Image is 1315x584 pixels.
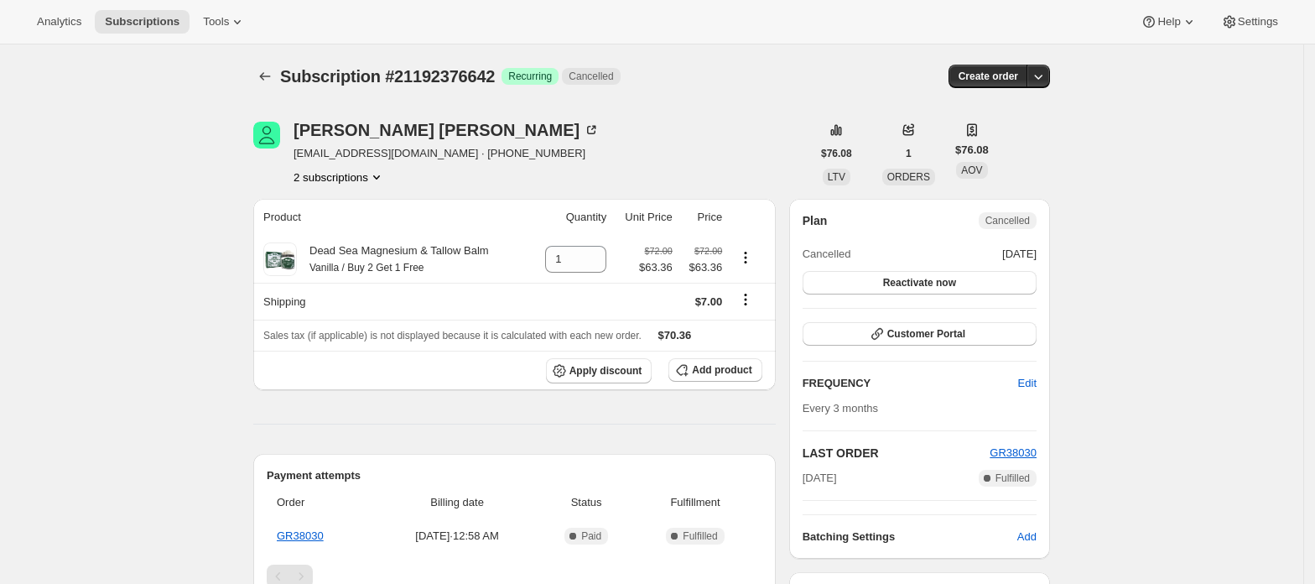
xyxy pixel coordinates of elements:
span: Fulfillment [638,494,751,511]
button: Shipping actions [732,290,759,309]
span: Add [1017,529,1037,545]
span: 1 [906,147,912,160]
span: Recurring [508,70,552,83]
span: ORDERS [887,171,930,183]
h2: LAST ORDER [803,445,990,461]
span: $70.36 [658,329,692,342]
span: Geraldine Fredrickson [253,122,280,149]
span: Reactivate now [883,276,956,289]
span: Settings [1238,15,1278,29]
th: Product [253,199,529,236]
button: Product actions [294,169,385,185]
div: Dead Sea Magnesium & Tallow Balm [297,242,489,276]
span: Add product [692,363,751,377]
span: Subscriptions [105,15,179,29]
button: 1 [896,142,922,165]
span: Status [544,494,628,511]
span: $7.00 [695,295,723,308]
button: Tools [193,10,256,34]
button: Edit [1008,370,1047,397]
span: LTV [828,171,845,183]
th: Price [678,199,727,236]
button: Subscriptions [95,10,190,34]
span: Edit [1018,375,1037,392]
img: product img [263,242,297,276]
span: Cancelled [803,246,851,263]
button: Settings [1211,10,1288,34]
span: Tools [203,15,229,29]
span: [DATE] [803,470,837,487]
th: Quantity [529,199,611,236]
span: $63.36 [683,259,722,276]
span: Fulfilled [995,472,1030,485]
button: Product actions [732,248,759,267]
h2: FREQUENCY [803,375,1018,392]
h2: Payment attempts [267,467,762,484]
button: GR38030 [990,445,1037,461]
span: [DATE] [1002,246,1037,263]
button: Add [1007,524,1047,550]
button: Create order [949,65,1028,88]
span: [DATE] · 12:58 AM [380,528,534,545]
span: Help [1157,15,1180,29]
span: Every 3 months [803,402,878,415]
th: Order [267,484,375,521]
span: $63.36 [639,259,673,276]
span: AOV [961,164,982,176]
small: Vanilla / Buy 2 Get 1 Free [309,262,424,274]
span: Fulfilled [683,529,717,543]
span: Cancelled [985,214,1030,227]
span: $76.08 [821,147,852,160]
small: $72.00 [645,246,673,256]
a: GR38030 [990,446,1037,459]
span: Sales tax (if applicable) is not displayed because it is calculated with each new order. [263,330,642,342]
a: GR38030 [277,529,324,542]
button: Analytics [27,10,91,34]
button: Help [1130,10,1207,34]
span: Cancelled [569,70,613,83]
h2: Plan [803,212,828,229]
button: $76.08 [811,142,862,165]
span: [EMAIL_ADDRESS][DOMAIN_NAME] · [PHONE_NUMBER] [294,145,600,162]
button: Subscriptions [253,65,277,88]
div: [PERSON_NAME] [PERSON_NAME] [294,122,600,138]
button: Reactivate now [803,271,1037,295]
span: Apply discount [569,364,642,378]
span: Analytics [37,15,81,29]
button: Apply discount [546,358,652,383]
th: Shipping [253,283,529,320]
button: Customer Portal [803,322,1037,346]
span: Billing date [380,494,534,511]
h6: Batching Settings [803,529,1017,545]
span: $76.08 [955,142,989,159]
button: Add product [668,358,761,382]
th: Unit Price [611,199,678,236]
span: Subscription #21192376642 [280,67,495,86]
small: $72.00 [694,246,722,256]
span: Customer Portal [887,327,965,341]
span: Paid [581,529,601,543]
span: Create order [959,70,1018,83]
